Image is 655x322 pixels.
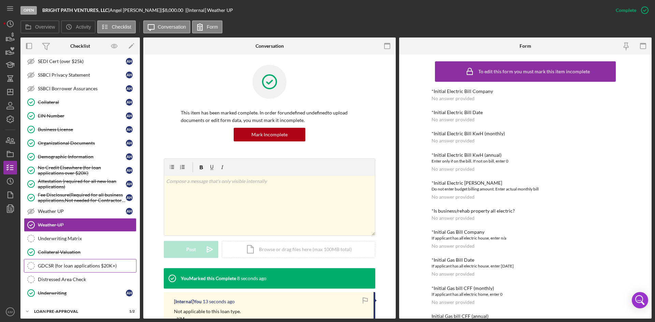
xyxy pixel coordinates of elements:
label: Conversation [158,24,186,30]
div: Organizational Documents [38,140,126,146]
div: A H [126,72,133,78]
div: A H [126,290,133,296]
div: *Is business/rehab property all electric? [432,208,619,214]
a: Underwriting Matrix [24,232,136,245]
label: Checklist [112,24,131,30]
a: EIN NumberAH [24,109,136,123]
a: UnderwritingAH [24,286,136,300]
button: Activity [61,20,95,33]
div: A H [126,194,133,201]
div: Underwriting [38,290,126,296]
a: SSBCI Borrower AssurancesAH [24,82,136,95]
label: Form [207,24,218,30]
div: If applicant has all electric house, enter [DATE] [432,263,619,270]
label: Activity [76,24,91,30]
a: SEDI Cert (over $25k)AH [24,55,136,68]
div: Form [520,43,531,49]
div: Post [186,241,196,258]
a: Business LicenseAH [24,123,136,136]
div: No answer provided [432,215,475,221]
button: Mark Incomplete [234,128,305,141]
div: Conversation [256,43,284,49]
div: EIN Number [38,113,126,119]
div: Distressed Area Check [38,277,136,282]
a: Weather UPAH [24,204,136,218]
div: No answer provided [432,194,475,200]
div: GDCSR (for loan applications $20K+) [38,263,136,269]
div: No answer provided [432,243,475,249]
button: Overview [20,20,59,33]
div: LOAN PRE-APPROVAL [34,309,118,313]
div: No answer provided [432,300,475,305]
div: No answer provided [432,96,475,101]
div: Open [20,6,37,15]
div: *Initial Gas Bill Date [432,257,619,263]
text: KM [8,310,13,314]
div: If applicant has all electric house, enter n/a [432,235,619,242]
div: Mark Incomplete [251,128,288,141]
p: Not applicable to this loan type. [174,308,241,315]
a: No Credit Elsewhere (for loan applications over $20K)AH [24,164,136,177]
a: GDCSR (for loan applications $20K+) [24,259,136,273]
div: | [42,7,110,13]
div: [Internal] You [174,299,202,304]
div: SEDI Cert (over $25k) [38,59,126,64]
button: Form [192,20,222,33]
a: CollateralAH [24,95,136,109]
div: *Initial Gas Bill Company [432,229,619,235]
p: This item has been marked complete. In order for undefined undefined to upload documents or edit ... [181,109,358,124]
div: Do not enter budget billing amount. Enter actual monthly bill [432,186,619,193]
div: A H [126,112,133,119]
div: Collateral [38,99,126,105]
div: No answer provided [432,271,475,277]
time: 2025-08-15 19:49 [237,276,266,281]
button: KM [3,305,17,319]
div: Complete [616,3,636,17]
button: Conversation [143,20,191,33]
button: Complete [609,3,652,17]
div: *Initial Electric [PERSON_NAME] [432,180,619,186]
a: Fee Disclosure(Required for all business applications,Not needed for Contractor loans)AH [24,191,136,204]
b: BRIGHT PATH VENTURES, LLC [42,7,108,13]
div: *Initial Electric Bill KwH (monthly) [432,131,619,136]
a: Weather UP [24,218,136,232]
div: Initial Gas bill CFF (annual) [432,313,619,319]
div: No answer provided [432,138,475,143]
div: Weather UP [38,209,126,214]
div: Enter only if on the bill. If not on bill, enter 0 [432,158,619,165]
div: *Initial Electric Bill Company [432,89,619,94]
div: A H [126,99,133,106]
div: A H [126,126,133,133]
time: 2025-08-15 19:49 [203,299,235,304]
div: A H [126,208,133,215]
div: A H [126,153,133,160]
div: SSBCI Privacy Statement [38,72,126,78]
div: Checklist [70,43,90,49]
div: A H [126,58,133,65]
div: You Marked this Complete [181,276,236,281]
a: Distressed Area Check [24,273,136,286]
a: Demographic InformationAH [24,150,136,164]
div: If applicant has all electric home, enter 0 [432,291,619,298]
div: Attestation (required for all new loan applications) [38,179,126,189]
button: Checklist [97,20,136,33]
div: *Initial Gas bill CFF (monthly) [432,286,619,291]
label: Overview [35,24,55,30]
div: Weather UP [38,222,136,228]
div: Underwriting Matrix [38,236,136,241]
a: SSBCI Privacy StatementAH [24,68,136,82]
div: Collateral Valuation [38,249,136,255]
a: Collateral Valuation [24,245,136,259]
button: Post [164,241,218,258]
div: | [Internal] Weather UP [185,7,233,13]
div: No answer provided [432,166,475,172]
div: Demographic Information [38,154,126,159]
div: A H [126,140,133,147]
div: No Credit Elsewhere (for loan applications over $20K) [38,165,126,176]
div: A H [126,181,133,187]
div: Open Intercom Messenger [632,292,648,308]
div: A H [126,167,133,174]
div: 1 / 2 [122,309,135,313]
a: Attestation (required for all new loan applications)AH [24,177,136,191]
div: To edit this form you must mark this item incomplete [478,69,590,74]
